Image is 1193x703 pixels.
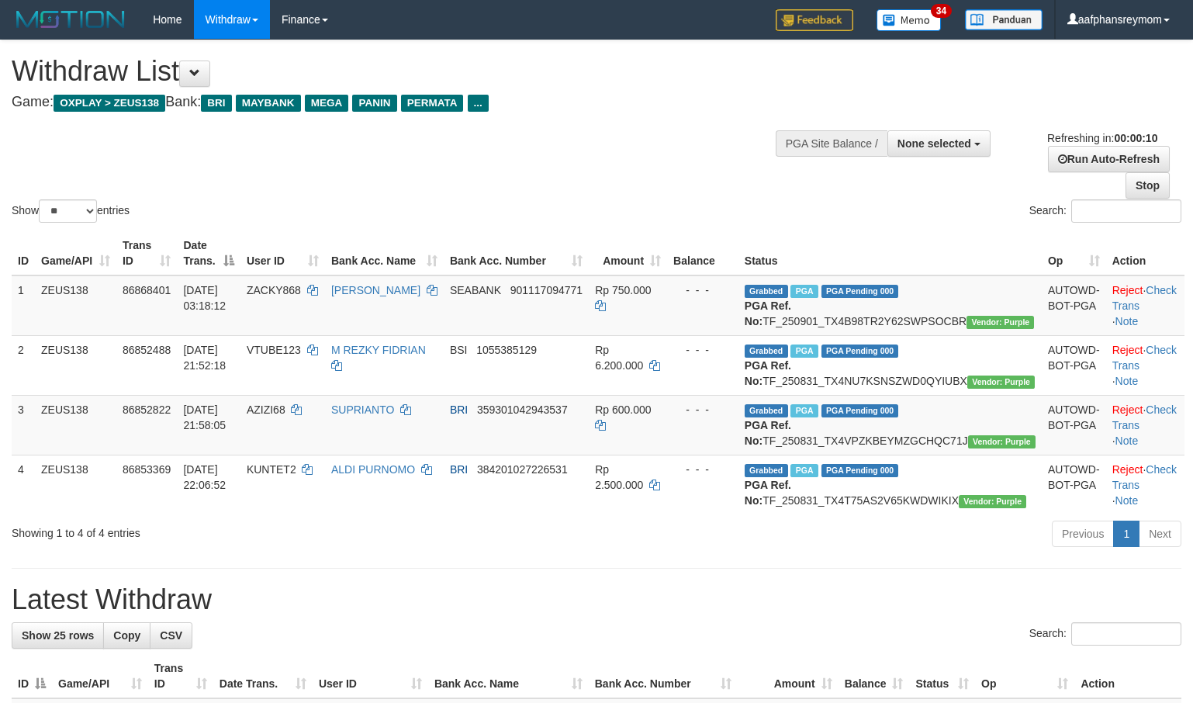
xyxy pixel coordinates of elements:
td: AUTOWD-BOT-PGA [1042,275,1106,336]
div: - - - [673,402,732,417]
span: Copy 1055385129 to clipboard [476,344,537,356]
span: Vendor URL: https://trx4.1velocity.biz [968,435,1036,448]
span: MEGA [305,95,349,112]
label: Search: [1029,622,1181,646]
span: PGA Pending [821,285,899,298]
span: ... [468,95,489,112]
a: Copy [103,622,150,649]
th: Balance: activate to sort column ascending [839,654,910,698]
img: Feedback.jpg [776,9,853,31]
th: Bank Acc. Number: activate to sort column ascending [444,231,589,275]
td: 1 [12,275,35,336]
span: Copy [113,629,140,642]
b: PGA Ref. No: [745,419,791,447]
a: CSV [150,622,192,649]
a: Reject [1112,344,1143,356]
span: ZACKY868 [247,284,301,296]
span: [DATE] 03:18:12 [183,284,226,312]
th: Status [738,231,1042,275]
td: ZEUS138 [35,455,116,514]
span: Grabbed [745,285,788,298]
span: [DATE] 21:52:18 [183,344,226,372]
th: Trans ID: activate to sort column ascending [148,654,213,698]
a: Next [1139,521,1181,547]
span: Marked by aaftrukkakada [790,285,818,298]
span: Rp 2.500.000 [595,463,643,491]
td: 4 [12,455,35,514]
td: AUTOWD-BOT-PGA [1042,395,1106,455]
span: OXPLAY > ZEUS138 [54,95,165,112]
span: 86852488 [123,344,171,356]
b: PGA Ref. No: [745,479,791,507]
th: Game/API: activate to sort column ascending [35,231,116,275]
span: Vendor URL: https://trx4.1velocity.biz [967,316,1034,329]
span: VTUBE123 [247,344,301,356]
strong: 00:00:10 [1114,132,1157,144]
td: 3 [12,395,35,455]
th: Game/API: activate to sort column ascending [52,654,148,698]
span: 86868401 [123,284,171,296]
td: TF_250831_TX4VPZKBEYMZGCHQC71J [738,395,1042,455]
span: MAYBANK [236,95,301,112]
td: · · [1106,395,1184,455]
span: Grabbed [745,464,788,477]
td: AUTOWD-BOT-PGA [1042,455,1106,514]
span: Vendor URL: https://trx4.1velocity.biz [967,376,1035,389]
span: Vendor URL: https://trx4.1velocity.biz [959,495,1026,508]
input: Search: [1071,622,1181,646]
span: Marked by aafsolysreylen [790,345,818,358]
img: Button%20Memo.svg [877,9,942,31]
th: ID: activate to sort column descending [12,654,52,698]
span: [DATE] 22:06:52 [183,463,226,491]
div: Showing 1 to 4 of 4 entries [12,519,486,541]
h4: Game: Bank: [12,95,780,110]
a: Previous [1052,521,1114,547]
button: None selected [887,130,991,157]
span: 86853369 [123,463,171,476]
th: Op: activate to sort column ascending [975,654,1074,698]
th: Op: activate to sort column ascending [1042,231,1106,275]
a: Note [1115,315,1139,327]
span: Copy 384201027226531 to clipboard [477,463,568,476]
span: Rp 6.200.000 [595,344,643,372]
td: · · [1106,335,1184,395]
th: User ID: activate to sort column ascending [240,231,325,275]
a: Note [1115,494,1139,507]
th: Bank Acc. Name: activate to sort column ascending [325,231,444,275]
span: Copy 901117094771 to clipboard [510,284,583,296]
span: Rp 600.000 [595,403,651,416]
span: None selected [897,137,971,150]
span: [DATE] 21:58:05 [183,403,226,431]
th: Bank Acc. Name: activate to sort column ascending [428,654,589,698]
a: Note [1115,375,1139,387]
span: PANIN [352,95,396,112]
a: [PERSON_NAME] [331,284,420,296]
td: · · [1106,275,1184,336]
th: Date Trans.: activate to sort column descending [177,231,240,275]
td: ZEUS138 [35,335,116,395]
td: ZEUS138 [35,395,116,455]
h1: Withdraw List [12,56,780,87]
a: Reject [1112,463,1143,476]
span: PGA Pending [821,464,899,477]
span: Grabbed [745,404,788,417]
th: Trans ID: activate to sort column ascending [116,231,178,275]
a: ALDI PURNOMO [331,463,415,476]
th: Action [1074,654,1181,698]
a: Reject [1112,284,1143,296]
th: User ID: activate to sort column ascending [313,654,428,698]
span: 34 [931,4,952,18]
a: Check Trans [1112,403,1177,431]
b: PGA Ref. No: [745,359,791,387]
input: Search: [1071,199,1181,223]
span: KUNTET2 [247,463,296,476]
a: M REZKY FIDRIAN [331,344,426,356]
h1: Latest Withdraw [12,584,1181,615]
th: Bank Acc. Number: activate to sort column ascending [589,654,738,698]
span: BRI [450,463,468,476]
span: BRI [450,403,468,416]
th: Status: activate to sort column ascending [909,654,975,698]
span: PERMATA [401,95,464,112]
div: - - - [673,462,732,477]
a: Show 25 rows [12,622,104,649]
